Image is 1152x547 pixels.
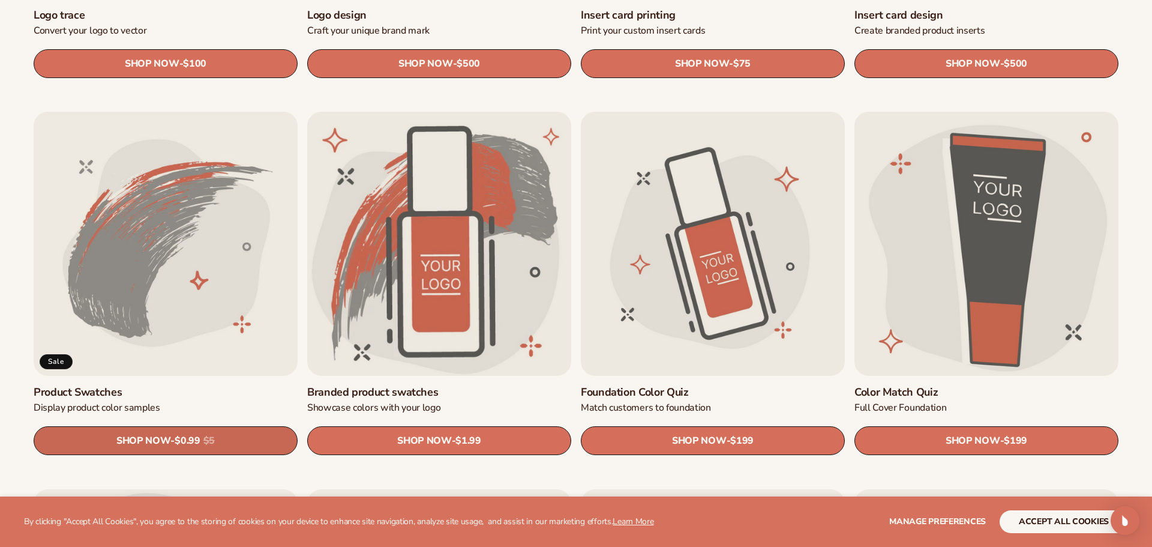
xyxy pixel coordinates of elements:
[116,435,170,447] span: SHOP NOW
[854,427,1118,456] a: SHOP NOW- $199
[307,385,571,399] a: Branded product swatches
[854,8,1118,22] a: Insert card design
[307,427,571,456] a: SHOP NOW- $1.99
[581,427,845,456] a: SHOP NOW- $199
[946,58,1000,70] span: SHOP NOW
[175,436,200,447] span: $0.99
[24,517,654,527] p: By clicking "Accept All Cookies", you agree to the storing of cookies on your device to enhance s...
[183,58,206,70] span: $100
[672,435,726,447] span: SHOP NOW
[889,510,986,533] button: Manage preferences
[733,58,751,70] span: $75
[946,435,1000,447] span: SHOP NOW
[125,58,179,70] span: SHOP NOW
[34,385,298,399] a: Product Swatches
[398,58,452,70] span: SHOP NOW
[889,516,986,527] span: Manage preferences
[1004,58,1027,70] span: $500
[307,8,571,22] a: Logo design
[34,427,298,456] a: SHOP NOW- $0.99 $5
[854,385,1118,399] a: Color Match Quiz
[1111,506,1139,535] div: Open Intercom Messenger
[397,435,451,447] span: SHOP NOW
[203,436,215,447] s: $5
[854,49,1118,78] a: SHOP NOW- $500
[730,436,754,447] span: $199
[1004,436,1027,447] span: $199
[307,49,571,78] a: SHOP NOW- $500
[34,49,298,78] a: SHOP NOW- $100
[581,49,845,78] a: SHOP NOW- $75
[581,385,845,399] a: Foundation Color Quiz
[34,8,298,22] a: Logo trace
[581,8,845,22] a: Insert card printing
[455,436,481,447] span: $1.99
[457,58,480,70] span: $500
[613,516,653,527] a: Learn More
[675,58,729,70] span: SHOP NOW
[1000,510,1128,533] button: accept all cookies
